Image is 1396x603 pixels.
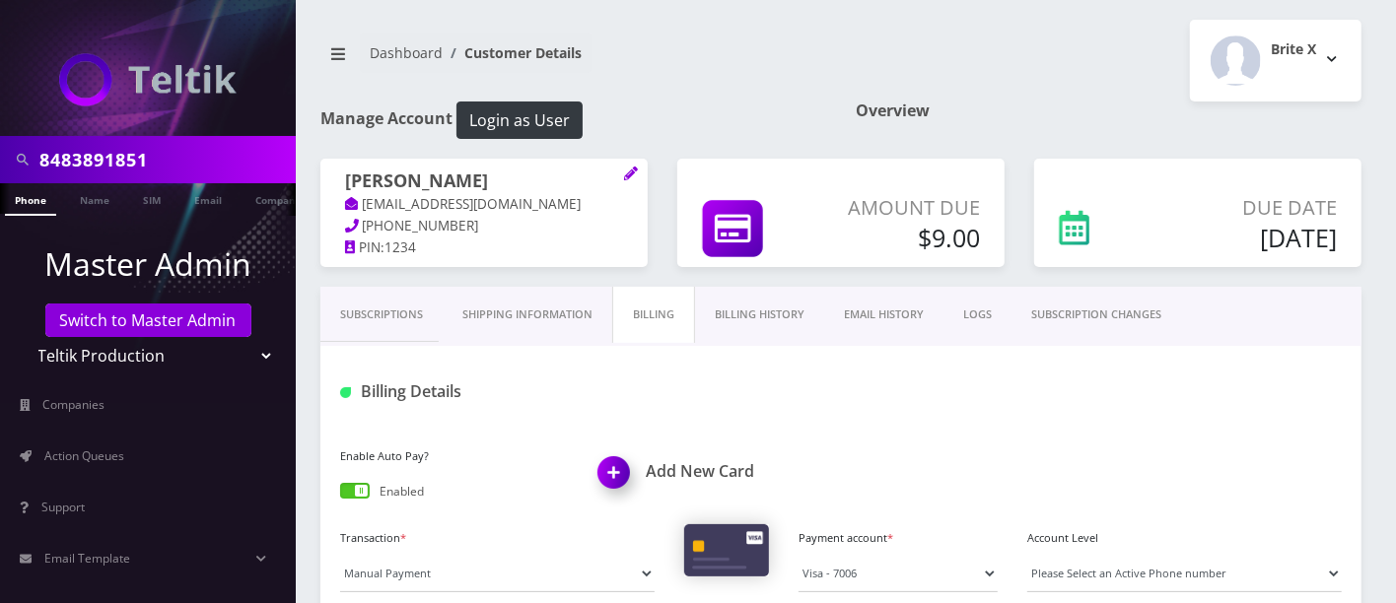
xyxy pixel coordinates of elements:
[70,183,119,214] a: Name
[345,238,384,258] a: PIN:
[380,483,424,501] p: Enabled
[1161,223,1337,252] h5: [DATE]
[856,101,1361,120] h1: Overview
[830,223,980,252] h5: $9.00
[443,42,582,63] li: Customer Details
[45,303,251,337] a: Switch to Master Admin
[799,530,998,547] label: Payment account
[320,101,826,139] h1: Manage Account
[363,217,479,234] span: [PHONE_NUMBER]
[340,387,351,398] img: Billing Details
[5,183,56,216] a: Phone
[44,447,124,464] span: Action Queues
[453,107,583,129] a: Login as User
[59,53,237,106] img: Teltik Production
[43,396,105,413] span: Companies
[695,287,824,343] a: Billing History
[1161,193,1337,223] p: Due Date
[340,382,655,401] h1: Billing Details
[41,499,85,515] span: Support
[345,170,623,194] h1: [PERSON_NAME]
[44,550,130,567] span: Email Template
[1012,287,1181,343] a: SUBSCRIPTION CHANGES
[245,183,312,214] a: Company
[370,43,443,62] a: Dashboard
[340,448,569,465] label: Enable Auto Pay?
[320,33,826,89] nav: breadcrumb
[39,141,291,178] input: Search in Company
[684,524,769,576] img: Cards
[133,183,171,214] a: SIM
[320,287,443,343] a: Subscriptions
[443,287,612,343] a: Shipping Information
[340,530,655,547] label: Transaction
[824,287,943,343] a: EMAIL HISTORY
[384,238,416,256] span: 1234
[345,195,582,215] a: [EMAIL_ADDRESS][DOMAIN_NAME]
[1190,20,1361,101] button: Brite X
[589,450,647,508] img: Add New Card
[830,193,980,223] p: Amount Due
[598,462,827,481] a: Add New CardAdd New Card
[943,287,1012,343] a: LOGS
[612,287,695,343] a: Billing
[184,183,232,214] a: Email
[456,101,583,139] button: Login as User
[598,462,827,481] h1: Add New Card
[1027,530,1342,547] label: Account Level
[1271,41,1316,58] h2: Brite X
